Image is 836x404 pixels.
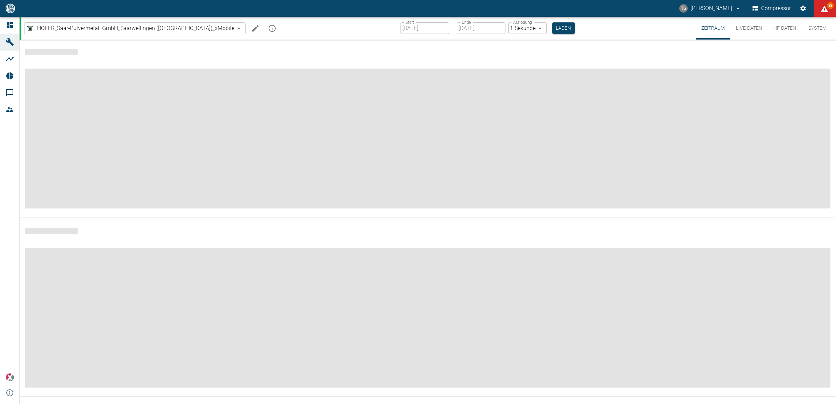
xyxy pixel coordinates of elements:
input: DD.MM.YYYY [457,22,505,34]
span: 88 [827,2,834,9]
span: HOFER_Saar-Pulvermetall GmbH_Saarwellingen ([GEOGRAPHIC_DATA])_xMobile [37,24,234,32]
label: Start [405,19,414,25]
a: HOFER_Saar-Pulvermetall GmbH_Saarwellingen ([GEOGRAPHIC_DATA])_xMobile [26,24,234,33]
div: 1 Sekunde [508,22,547,34]
button: Live-Daten [730,17,768,40]
button: Machine bearbeiten [248,21,262,35]
img: logo [5,3,16,13]
button: Zeitraum [696,17,730,40]
button: thomas.gregoir@neuman-esser.com [678,2,742,15]
label: Ende [462,19,471,25]
button: Compressor [751,2,793,15]
button: HF-Daten [768,17,802,40]
input: DD.MM.YYYY [401,22,449,34]
button: Einstellungen [797,2,809,15]
button: mission info [265,21,279,35]
button: Laden [552,22,575,34]
div: TG [679,4,688,13]
img: Xplore Logo [6,373,14,382]
button: System [802,17,833,40]
p: – [451,24,455,32]
label: Auflösung [513,19,532,25]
